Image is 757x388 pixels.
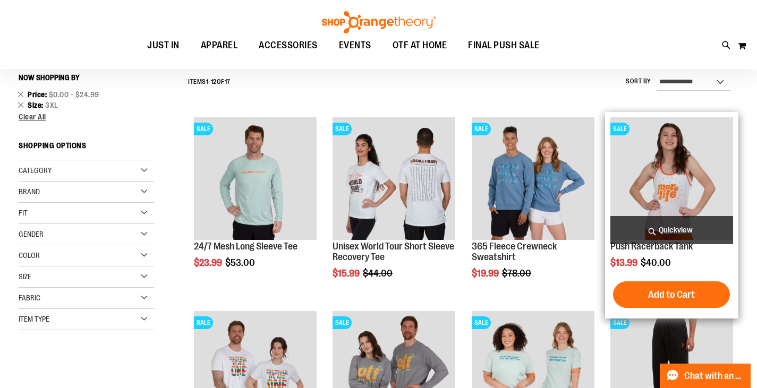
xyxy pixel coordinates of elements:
img: Main Image of 1457095 [194,117,317,240]
a: Unisex World Tour Short Sleeve Recovery Tee [333,241,454,262]
span: Price [28,90,49,99]
span: SALE [194,316,213,329]
h2: Items - of [188,74,231,90]
img: 365 Fleece Crewneck Sweatshirt [472,117,594,240]
span: $44.00 [363,268,394,279]
strong: Shopping Options [19,136,154,160]
span: Fit [19,209,28,217]
a: Push Racerback Tank [610,241,693,252]
span: Item Type [19,315,49,323]
a: Product image for Push Racerback TankSALE [610,117,733,242]
div: product [327,112,461,306]
span: JUST IN [147,33,180,57]
a: Clear All [19,113,154,120]
a: Quickview [610,216,733,244]
a: Product image for Unisex World Tour Short Sleeve Recovery TeeSALE [333,117,455,242]
span: SALE [472,123,491,135]
span: Add to Cart [648,289,695,300]
a: OTF AT HOME [382,33,458,58]
span: Category [19,166,52,175]
span: $40.00 [641,257,673,268]
span: Chat with an Expert [684,371,744,381]
span: APPAREL [201,33,238,57]
a: Main Image of 1457095SALE [194,117,317,242]
span: SALE [610,316,630,329]
button: Add to Cart [613,281,730,308]
span: $53.00 [225,257,257,268]
span: ACCESSORIES [259,33,318,57]
a: EVENTS [328,33,382,58]
a: JUST IN [137,33,190,58]
label: Sort By [626,77,651,86]
span: Brand [19,187,40,196]
img: Shop Orangetheory [320,11,437,33]
span: $15.99 [333,268,361,279]
span: 17 [225,78,231,85]
span: SALE [610,123,630,135]
div: product [605,112,738,318]
span: 3XL [45,101,58,109]
span: Clear All [19,113,46,121]
span: OTF AT HOME [393,33,447,57]
button: Now Shopping by [19,68,85,87]
span: $13.99 [610,257,639,268]
a: 365 Fleece Crewneck Sweatshirt [472,241,557,262]
span: Size [19,272,31,281]
button: Chat with an Expert [660,364,751,388]
a: FINAL PUSH SALE [457,33,550,57]
span: Gender [19,230,44,238]
a: 365 Fleece Crewneck SweatshirtSALE [472,117,594,242]
span: Size [28,101,45,109]
span: SALE [333,123,352,135]
div: product [189,112,322,295]
a: APPAREL [190,33,249,58]
span: EVENTS [339,33,371,57]
span: 12 [211,78,217,85]
span: $23.99 [194,257,224,268]
img: Product image for Unisex World Tour Short Sleeve Recovery Tee [333,117,455,240]
span: $78.00 [502,268,533,279]
span: SALE [333,316,352,329]
span: FINAL PUSH SALE [468,33,540,57]
span: Fabric [19,294,40,302]
span: SALE [472,316,491,329]
span: Color [19,251,40,260]
span: $0.00 - $24.99 [49,90,99,99]
span: $19.99 [472,268,500,279]
img: Product image for Push Racerback Tank [610,117,733,240]
div: product [466,112,600,306]
span: 1 [206,78,209,85]
a: 24/7 Mesh Long Sleeve Tee [194,241,297,252]
a: ACCESSORIES [248,33,328,58]
span: SALE [194,123,213,135]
